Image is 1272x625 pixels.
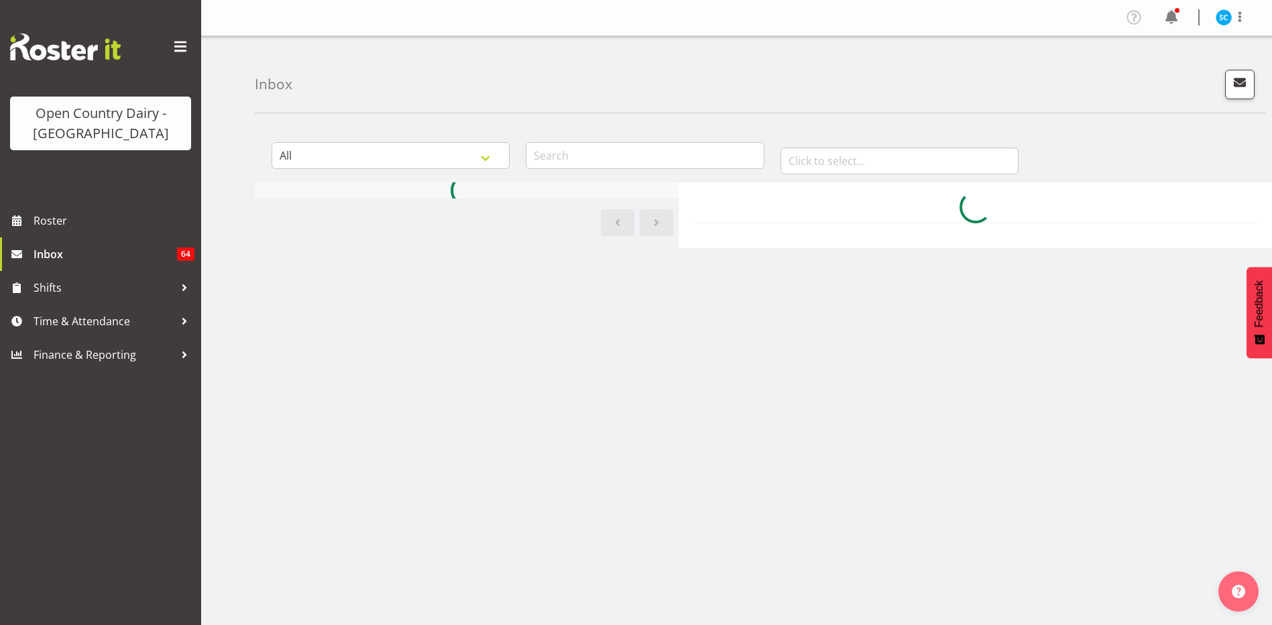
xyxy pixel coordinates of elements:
[1216,9,1232,25] img: stuart-craig9761.jpg
[34,278,174,298] span: Shifts
[780,148,1019,174] input: Click to select...
[1253,280,1265,327] span: Feedback
[601,209,634,236] a: Previous page
[177,247,194,261] span: 64
[1247,267,1272,358] button: Feedback - Show survey
[34,244,177,264] span: Inbox
[34,211,194,231] span: Roster
[255,76,292,92] h4: Inbox
[34,311,174,331] span: Time & Attendance
[1232,585,1245,598] img: help-xxl-2.png
[34,345,174,365] span: Finance & Reporting
[23,103,178,144] div: Open Country Dairy - [GEOGRAPHIC_DATA]
[526,142,764,169] input: Search
[640,209,673,236] a: Next page
[10,34,121,60] img: Rosterit website logo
